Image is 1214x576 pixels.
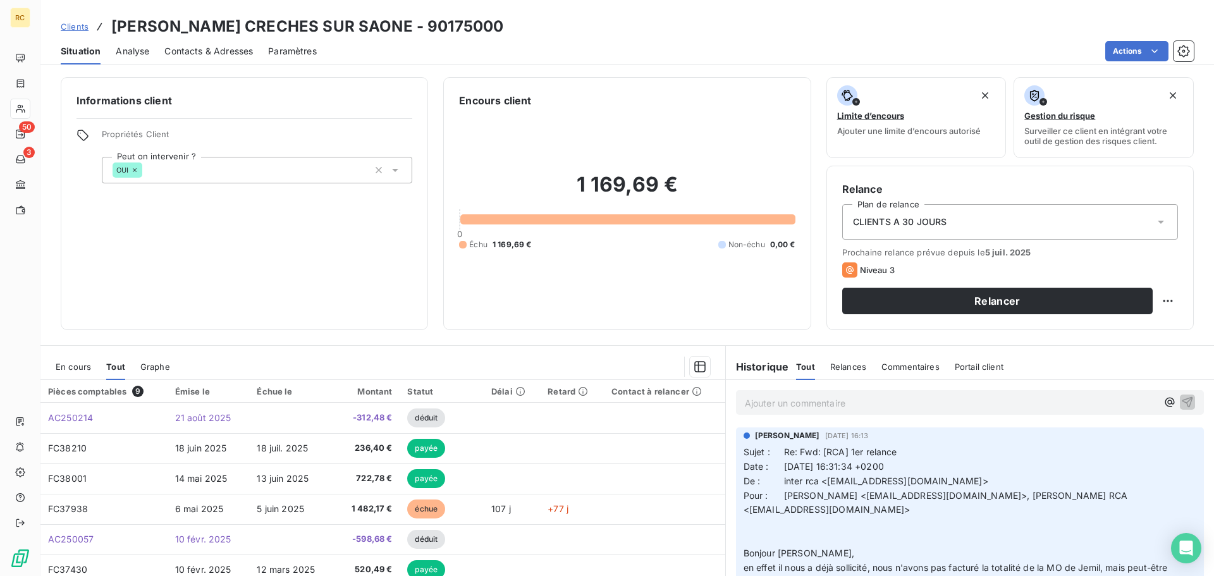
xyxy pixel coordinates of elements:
[1171,533,1201,563] div: Open Intercom Messenger
[493,239,532,250] span: 1 169,69 €
[548,386,596,396] div: Retard
[755,430,820,441] span: [PERSON_NAME]
[459,93,531,108] h6: Encours client
[825,432,869,439] span: [DATE] 16:13
[744,475,988,486] span: De : inter rca <[EMAIL_ADDRESS][DOMAIN_NAME]>
[744,548,854,558] span: Bonjour [PERSON_NAME],
[48,564,87,575] span: FC37430
[407,386,475,396] div: Statut
[770,239,795,250] span: 0,00 €
[341,563,392,576] span: 520,49 €
[175,473,228,484] span: 14 mai 2025
[48,503,88,514] span: FC37938
[407,469,445,488] span: payée
[548,503,568,514] span: +77 j
[48,386,160,397] div: Pièces comptables
[860,265,895,275] span: Niveau 3
[491,503,511,514] span: 107 j
[56,362,91,372] span: En cours
[837,126,981,136] span: Ajouter une limite d’encours autorisé
[257,386,326,396] div: Échue le
[830,362,866,372] span: Relances
[61,45,101,58] span: Situation
[491,386,532,396] div: Délai
[61,21,89,32] span: Clients
[459,172,795,210] h2: 1 169,69 €
[796,362,815,372] span: Tout
[257,564,315,575] span: 12 mars 2025
[175,564,231,575] span: 10 févr. 2025
[257,473,309,484] span: 13 juin 2025
[175,534,231,544] span: 10 févr. 2025
[955,362,1003,372] span: Portail client
[48,412,93,423] span: AC250214
[407,439,445,458] span: payée
[1024,111,1095,121] span: Gestion du risque
[175,503,224,514] span: 6 mai 2025
[837,111,904,121] span: Limite d’encours
[102,129,412,147] span: Propriétés Client
[268,45,317,58] span: Paramètres
[469,239,487,250] span: Échu
[61,20,89,33] a: Clients
[48,473,87,484] span: FC38001
[826,77,1007,158] button: Limite d’encoursAjouter une limite d’encours autorisé
[48,443,87,453] span: FC38210
[611,386,717,396] div: Contact à relancer
[106,362,125,372] span: Tout
[77,93,412,108] h6: Informations client
[407,408,445,427] span: déduit
[842,288,1153,314] button: Relancer
[341,472,392,485] span: 722,78 €
[175,386,242,396] div: Émise le
[407,499,445,518] span: échue
[257,503,304,514] span: 5 juin 2025
[341,412,392,424] span: -312,48 €
[341,442,392,455] span: 236,40 €
[116,166,128,174] span: OUI
[1014,77,1194,158] button: Gestion du risqueSurveiller ce client en intégrant votre outil de gestion des risques client.
[10,124,30,144] a: 50
[19,121,35,133] span: 50
[10,149,30,169] a: 3
[728,239,765,250] span: Non-échu
[10,8,30,28] div: RC
[142,164,152,176] input: Ajouter une valeur
[175,443,227,453] span: 18 juin 2025
[726,359,789,374] h6: Historique
[23,147,35,158] span: 3
[744,490,1131,515] span: Pour : [PERSON_NAME] <[EMAIL_ADDRESS][DOMAIN_NAME]>, [PERSON_NAME] RCA <[EMAIL_ADDRESS][DOMAIN_NA...
[111,15,503,38] h3: [PERSON_NAME] CRECHES SUR SAONE - 90175000
[853,216,947,228] span: CLIENTS A 30 JOURS
[744,446,897,457] span: Sujet : Re: Fwd: [RCA] 1er relance
[132,386,144,397] span: 9
[881,362,940,372] span: Commentaires
[1024,126,1183,146] span: Surveiller ce client en intégrant votre outil de gestion des risques client.
[116,45,149,58] span: Analyse
[341,533,392,546] span: -598,68 €
[257,443,308,453] span: 18 juil. 2025
[985,247,1031,257] span: 5 juil. 2025
[744,461,884,472] span: Date : [DATE] 16:31:34 +0200
[341,503,392,515] span: 1 482,17 €
[1105,41,1168,61] button: Actions
[10,548,30,568] img: Logo LeanPay
[140,362,170,372] span: Graphe
[164,45,253,58] span: Contacts & Adresses
[175,412,231,423] span: 21 août 2025
[407,530,445,549] span: déduit
[842,181,1178,197] h6: Relance
[341,386,392,396] div: Montant
[842,247,1178,257] span: Prochaine relance prévue depuis le
[457,229,462,239] span: 0
[48,534,94,544] span: AC250057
